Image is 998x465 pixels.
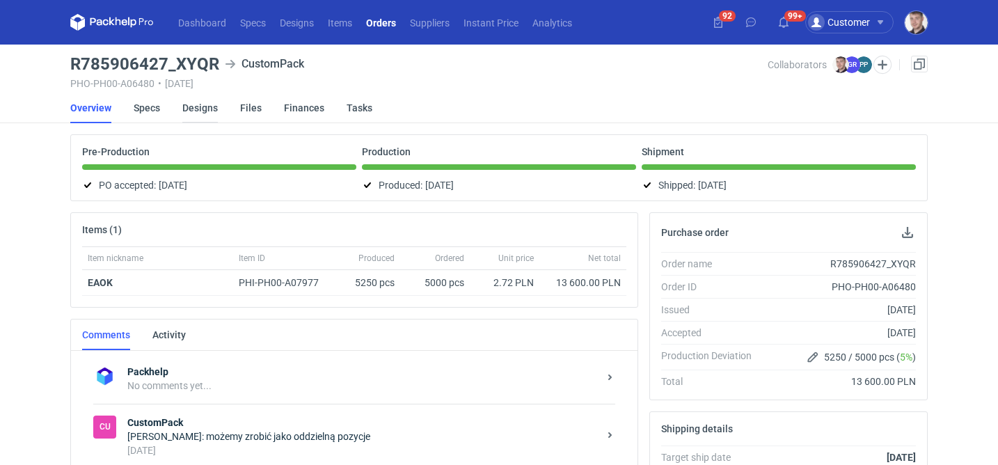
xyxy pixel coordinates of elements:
div: [DATE] [127,443,599,457]
a: Duplicate [911,56,928,72]
figcaption: GR [843,56,860,73]
a: Orders [359,14,403,31]
div: [DATE] [763,326,916,340]
span: Net total [588,253,621,264]
p: Production [362,146,411,157]
div: PHO-PH00-A06480 [763,280,916,294]
div: CustomPack [93,416,116,439]
button: 92 [707,11,729,33]
div: PO accepted: [82,177,356,194]
div: Total [661,375,763,388]
div: R785906427_XYQR [763,257,916,271]
a: Tasks [347,93,372,123]
div: 13 600.00 PLN [763,375,916,388]
a: Items [321,14,359,31]
a: Specs [233,14,273,31]
div: 5000 pcs [400,270,470,296]
button: Edit production Deviation [805,349,821,365]
span: 5250 / 5000 pcs ( ) [824,350,916,364]
h3: R785906427_XYQR [70,56,219,72]
div: Order name [661,257,763,271]
span: • [158,78,161,89]
div: Accepted [661,326,763,340]
span: Collaborators [768,59,827,70]
button: Edit collaborators [873,56,892,74]
a: Activity [152,320,186,350]
div: Target ship date [661,450,763,464]
figcaption: Cu [93,416,116,439]
img: Maciej Sikora [905,11,928,34]
span: Produced [358,253,395,264]
strong: Packhelp [127,365,599,379]
a: Designs [182,93,218,123]
div: Production Deviation [661,349,763,365]
button: Customer [805,11,905,33]
button: Download PO [899,224,916,241]
figcaption: PP [855,56,872,73]
strong: CustomPack [127,416,599,429]
p: Shipment [642,146,684,157]
img: Packhelp [93,365,116,388]
div: Issued [661,303,763,317]
span: Item ID [239,253,265,264]
svg: Packhelp Pro [70,14,154,31]
span: 5% [900,352,912,363]
span: [DATE] [698,177,727,194]
a: Overview [70,93,111,123]
span: Item nickname [88,253,143,264]
strong: [DATE] [887,452,916,463]
span: Unit price [498,253,534,264]
div: Shipped: [642,177,916,194]
a: Instant Price [457,14,525,31]
h2: Shipping details [661,423,733,434]
div: No comments yet... [127,379,599,393]
a: Files [240,93,262,123]
div: [DATE] [763,303,916,317]
div: [PERSON_NAME]: możemy zrobić jako oddzielną pozycje [127,429,599,443]
div: 13 600.00 PLN [545,276,621,290]
a: Designs [273,14,321,31]
img: Maciej Sikora [832,56,849,73]
a: Suppliers [403,14,457,31]
span: Ordered [435,253,464,264]
div: PHI-PH00-A07977 [239,276,332,290]
a: Comments [82,320,130,350]
a: EAOK [88,277,113,288]
div: 2.72 PLN [475,276,534,290]
a: Finances [284,93,324,123]
div: Order ID [661,280,763,294]
div: Produced: [362,177,636,194]
div: 5250 pcs [338,270,400,296]
a: Specs [134,93,160,123]
button: 99+ [773,11,795,33]
div: CustomPack [225,56,304,72]
h2: Items (1) [82,224,122,235]
a: Dashboard [171,14,233,31]
div: PHO-PH00-A06480 [DATE] [70,78,768,89]
h2: Purchase order [661,227,729,238]
a: Analytics [525,14,579,31]
p: Pre-Production [82,146,150,157]
span: [DATE] [425,177,454,194]
div: Customer [808,14,870,31]
span: [DATE] [159,177,187,194]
